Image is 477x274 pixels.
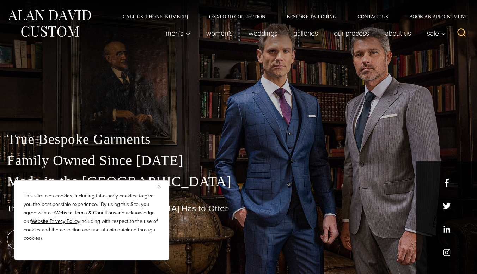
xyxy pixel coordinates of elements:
a: book an appointment [7,230,106,249]
a: Book an Appointment [399,14,470,19]
span: Men’s [166,30,190,37]
a: Contact Us [347,14,399,19]
a: Call Us [PHONE_NUMBER] [112,14,198,19]
img: Close [158,185,161,188]
img: Alan David Custom [7,8,92,39]
p: This site uses cookies, including third party cookies, to give you the best possible experience. ... [24,192,160,243]
a: weddings [241,26,286,40]
p: True Bespoke Garments Family Owned Since [DATE] Made in the [GEOGRAPHIC_DATA] [7,129,470,192]
a: Oxxford Collection [198,14,276,19]
nav: Secondary Navigation [112,14,470,19]
a: Website Terms & Conditions [55,209,116,217]
a: Website Privacy Policy [31,218,79,225]
a: About Us [377,26,419,40]
a: Women’s [198,26,241,40]
h1: The Best Custom Suits [GEOGRAPHIC_DATA] Has to Offer [7,203,470,214]
button: Close [158,182,166,190]
a: Bespoke Tailoring [276,14,347,19]
a: Our Process [326,26,377,40]
a: Galleries [286,26,326,40]
nav: Primary Navigation [158,26,450,40]
span: Sale [427,30,446,37]
button: View Search Form [453,25,470,42]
